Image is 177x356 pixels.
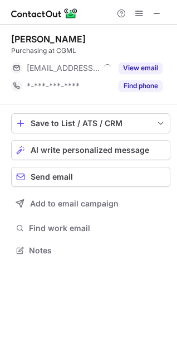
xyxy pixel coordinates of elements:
[11,113,170,133] button: save-profile-one-click
[119,62,163,74] button: Reveal Button
[11,33,86,45] div: [PERSON_NAME]
[31,119,151,128] div: Save to List / ATS / CRM
[11,243,170,258] button: Notes
[11,7,78,20] img: ContactOut v5.3.10
[119,80,163,92] button: Reveal Button
[31,146,149,155] span: AI write personalized message
[29,223,166,233] span: Find work email
[11,167,170,187] button: Send email
[30,199,119,208] span: Add to email campaign
[31,172,73,181] span: Send email
[29,246,166,256] span: Notes
[11,220,170,236] button: Find work email
[11,46,170,56] div: Purchasing at CGML
[11,140,170,160] button: AI write personalized message
[27,63,100,73] span: [EMAIL_ADDRESS][DOMAIN_NAME]
[11,194,170,214] button: Add to email campaign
